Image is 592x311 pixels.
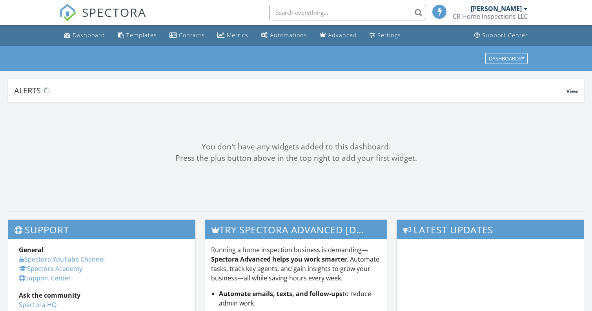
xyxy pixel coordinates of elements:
a: SPECTORA [59,11,146,27]
li: to reduce admin work. [219,289,381,308]
div: Advanced [328,31,357,39]
a: Settings [366,28,404,43]
span: SPECTORA [82,4,146,20]
strong: Spectora Advanced helps you work smarter [211,255,347,264]
a: Spectora Academy [19,264,82,273]
div: Dashboards [489,56,524,61]
div: Press the plus button above in the top right to add your first widget. [8,153,584,164]
div: Metrics [227,31,248,39]
a: Spectora HQ [19,300,56,309]
a: Contacts [166,28,208,43]
a: Templates [115,28,160,43]
a: Support Center [471,28,531,43]
div: [PERSON_NAME] [471,5,522,13]
img: The Best Home Inspection Software - Spectora [59,4,77,21]
div: Templates [126,31,157,39]
div: You don't have any widgets added to this dashboard. [8,141,584,153]
div: Ask the community [19,291,184,300]
a: Metrics [214,28,251,43]
button: Dashboards [485,53,528,64]
div: CR Home Inspections LLC [453,13,528,20]
a: Spectora YouTube Channel [19,255,105,264]
span: View [566,88,578,95]
div: Alerts [14,85,566,96]
h3: Support [8,220,195,239]
a: Automations (Basic) [258,28,310,43]
h3: Latest Updates [397,220,584,239]
div: Contacts [179,31,205,39]
div: Automations [270,31,307,39]
div: Dashboard [73,31,105,39]
p: Running a home inspection business is demanding— . Automate tasks, track key agents, and gain ins... [211,245,381,283]
div: Support Center [482,31,528,39]
a: Advanced [317,28,360,43]
strong: General [19,246,44,254]
strong: Automate emails, texts, and follow-ups [219,289,342,298]
input: Search everything... [269,5,426,20]
h3: Try spectora advanced [DATE] [205,220,387,239]
div: Settings [377,31,401,39]
a: Dashboard [61,28,108,43]
a: Support Center [19,274,71,282]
